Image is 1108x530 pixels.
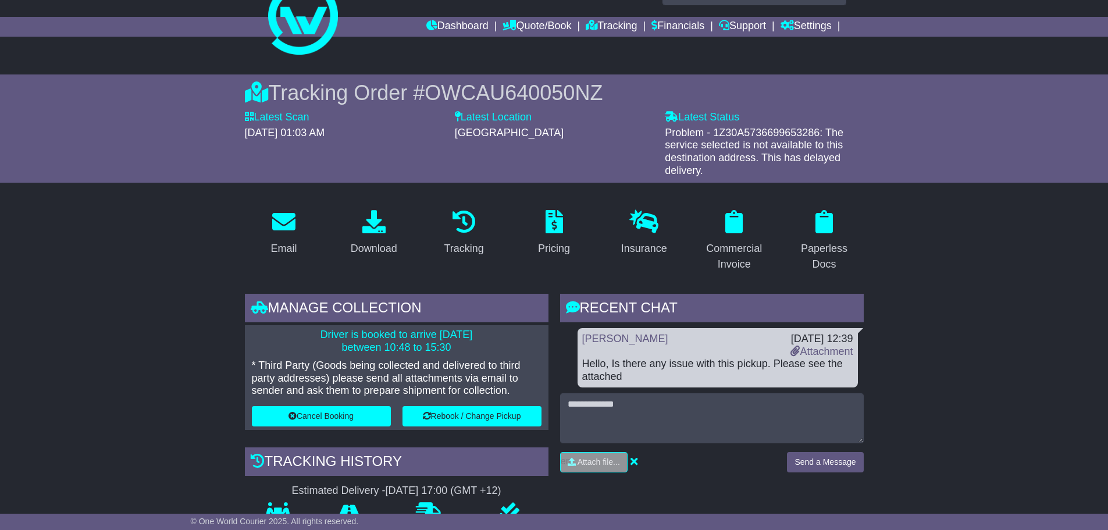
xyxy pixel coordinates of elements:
div: Tracking Order # [245,80,864,105]
div: Estimated Delivery - [245,485,548,497]
span: [DATE] 01:03 AM [245,127,325,138]
div: Hello, Is there any issue with this pickup. Please see the attached [582,358,853,383]
span: Problem - 1Z30A5736699653286: The service selected is not available to this destination address. ... [665,127,843,176]
a: Download [343,206,405,261]
label: Latest Scan [245,111,309,124]
a: Quote/Book [503,17,571,37]
div: Tracking history [245,447,548,479]
div: [DATE] 17:00 (GMT +12) [386,485,501,497]
div: Pricing [538,241,570,257]
a: Commercial Invoice [695,206,774,276]
span: [GEOGRAPHIC_DATA] [455,127,564,138]
p: * Third Party (Goods being collected and delivered to third party addresses) please send all atta... [252,360,541,397]
a: Financials [651,17,704,37]
div: Paperless Docs [793,241,856,272]
a: Paperless Docs [785,206,864,276]
a: Dashboard [426,17,489,37]
button: Cancel Booking [252,406,391,426]
a: Email [263,206,304,261]
label: Latest Status [665,111,739,124]
span: OWCAU640050NZ [425,81,603,105]
a: Insurance [614,206,675,261]
a: Settings [781,17,832,37]
a: Attachment [790,346,853,357]
span: © One World Courier 2025. All rights reserved. [191,517,359,526]
div: Manage collection [245,294,548,325]
button: Send a Message [787,452,863,472]
p: Driver is booked to arrive [DATE] between 10:48 to 15:30 [252,329,541,354]
div: Tracking [444,241,483,257]
div: RECENT CHAT [560,294,864,325]
div: Download [351,241,397,257]
a: Pricing [530,206,578,261]
label: Latest Location [455,111,532,124]
a: [PERSON_NAME] [582,333,668,344]
a: Tracking [436,206,491,261]
div: [DATE] 12:39 [790,333,853,346]
div: Email [270,241,297,257]
div: Commercial Invoice [703,241,766,272]
a: Tracking [586,17,637,37]
a: Support [719,17,766,37]
div: Insurance [621,241,667,257]
button: Rebook / Change Pickup [402,406,541,426]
